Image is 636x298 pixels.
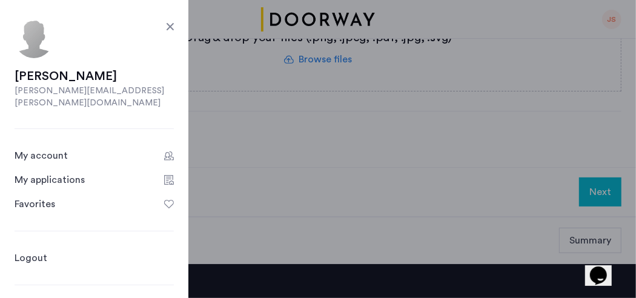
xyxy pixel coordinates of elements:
div: Favorites [15,197,55,211]
div: My account [15,148,68,163]
div: [PERSON_NAME][EMAIL_ADDRESS][PERSON_NAME][DOMAIN_NAME] [15,85,174,109]
a: Applications [15,173,174,187]
div: My applications [15,173,85,187]
img: user [15,19,53,58]
a: Favorites [15,197,174,211]
iframe: chat widget [585,250,624,286]
div: [PERSON_NAME] [15,68,174,85]
a: Account [15,148,174,163]
a: Logout [15,251,47,265]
